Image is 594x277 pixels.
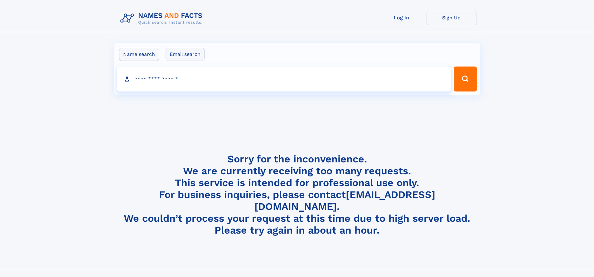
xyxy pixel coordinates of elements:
[254,189,435,212] a: [EMAIL_ADDRESS][DOMAIN_NAME]
[166,48,205,61] label: Email search
[427,10,476,25] a: Sign Up
[118,10,208,27] img: Logo Names and Facts
[119,48,159,61] label: Name search
[117,67,451,92] input: search input
[377,10,427,25] a: Log In
[454,67,477,92] button: Search Button
[118,153,476,236] h4: Sorry for the inconvenience. We are currently receiving too many requests. This service is intend...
